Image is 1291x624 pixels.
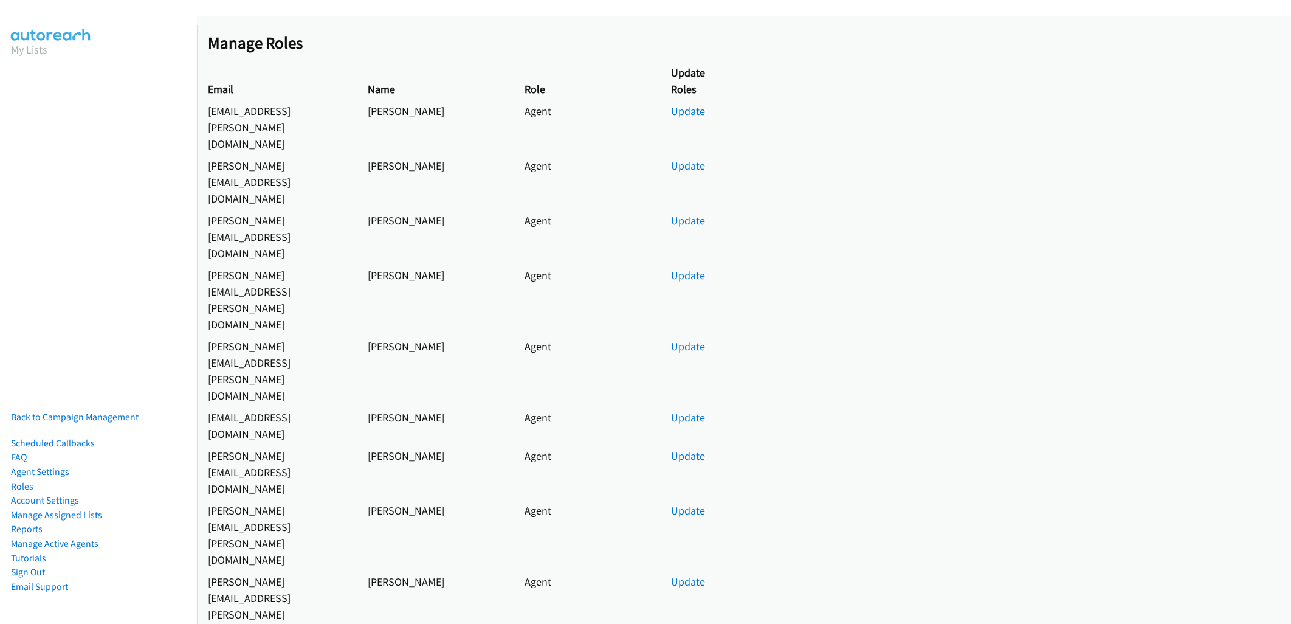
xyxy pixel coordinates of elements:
[671,575,705,589] a: Update
[357,154,513,209] td: [PERSON_NAME]
[357,264,513,335] td: [PERSON_NAME]
[197,100,357,154] td: [EMAIL_ADDRESS][PERSON_NAME][DOMAIN_NAME]
[197,61,357,100] th: Email
[357,61,513,100] th: Name
[11,509,102,521] a: Manage Assigned Lists
[197,406,357,445] td: [EMAIL_ADDRESS][DOMAIN_NAME]
[671,449,705,463] a: Update
[11,566,45,578] a: Sign Out
[514,209,660,264] td: Agent
[11,494,79,506] a: Account Settings
[671,159,705,173] a: Update
[514,100,660,154] td: Agent
[671,411,705,425] a: Update
[357,335,513,406] td: [PERSON_NAME]
[514,264,660,335] td: Agent
[11,480,33,492] a: Roles
[11,466,69,477] a: Agent Settings
[197,209,357,264] td: [PERSON_NAME][EMAIL_ADDRESS][DOMAIN_NAME]
[671,213,705,227] a: Update
[197,335,357,406] td: [PERSON_NAME][EMAIL_ADDRESS][PERSON_NAME][DOMAIN_NAME]
[11,437,95,449] a: Scheduled Callbacks
[514,406,660,445] td: Agent
[357,209,513,264] td: [PERSON_NAME]
[11,552,46,564] a: Tutorials
[671,268,705,282] a: Update
[671,104,705,118] a: Update
[671,504,705,518] a: Update
[11,538,98,549] a: Manage Active Agents
[11,581,68,592] a: Email Support
[357,100,513,154] td: [PERSON_NAME]
[514,154,660,209] td: Agent
[11,523,43,535] a: Reports
[671,339,705,353] a: Update
[357,406,513,445] td: [PERSON_NAME]
[514,499,660,570] td: Agent
[514,445,660,499] td: Agent
[11,451,27,463] a: FAQ
[357,445,513,499] td: [PERSON_NAME]
[660,61,744,100] th: Update Roles
[11,411,139,423] a: Back to Campaign Management
[11,43,47,57] a: My Lists
[197,445,357,499] td: [PERSON_NAME][EMAIL_ADDRESS][DOMAIN_NAME]
[514,335,660,406] td: Agent
[208,33,1291,54] h2: Manage Roles
[197,499,357,570] td: [PERSON_NAME][EMAIL_ADDRESS][PERSON_NAME][DOMAIN_NAME]
[514,61,660,100] th: Role
[197,154,357,209] td: [PERSON_NAME][EMAIL_ADDRESS][DOMAIN_NAME]
[197,264,357,335] td: [PERSON_NAME][EMAIL_ADDRESS][PERSON_NAME][DOMAIN_NAME]
[357,499,513,570] td: [PERSON_NAME]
